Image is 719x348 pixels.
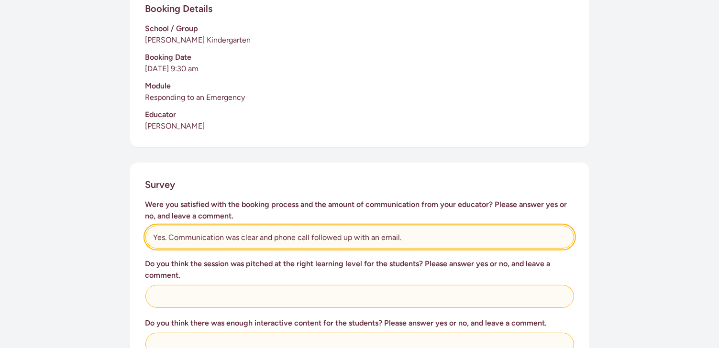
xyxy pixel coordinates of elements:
p: [PERSON_NAME] [145,120,574,132]
h2: Booking Details [145,2,213,15]
h3: School / Group [145,23,574,34]
h3: Were you satisfied with the booking process and the amount of communication from your educator? P... [145,199,574,222]
h2: Survey [145,178,176,191]
p: Responding to an Emergency [145,92,574,103]
h3: Do you think the session was pitched at the right learning level for the students? Please answer ... [145,258,574,281]
h3: Module [145,80,574,92]
p: [DATE] 9:30 am [145,63,574,75]
h3: Educator [145,109,574,120]
h3: Booking Date [145,52,574,63]
p: [PERSON_NAME] Kindergarten [145,34,574,46]
h3: Do you think there was enough interactive content for the students? Please answer yes or no, and ... [145,317,574,329]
